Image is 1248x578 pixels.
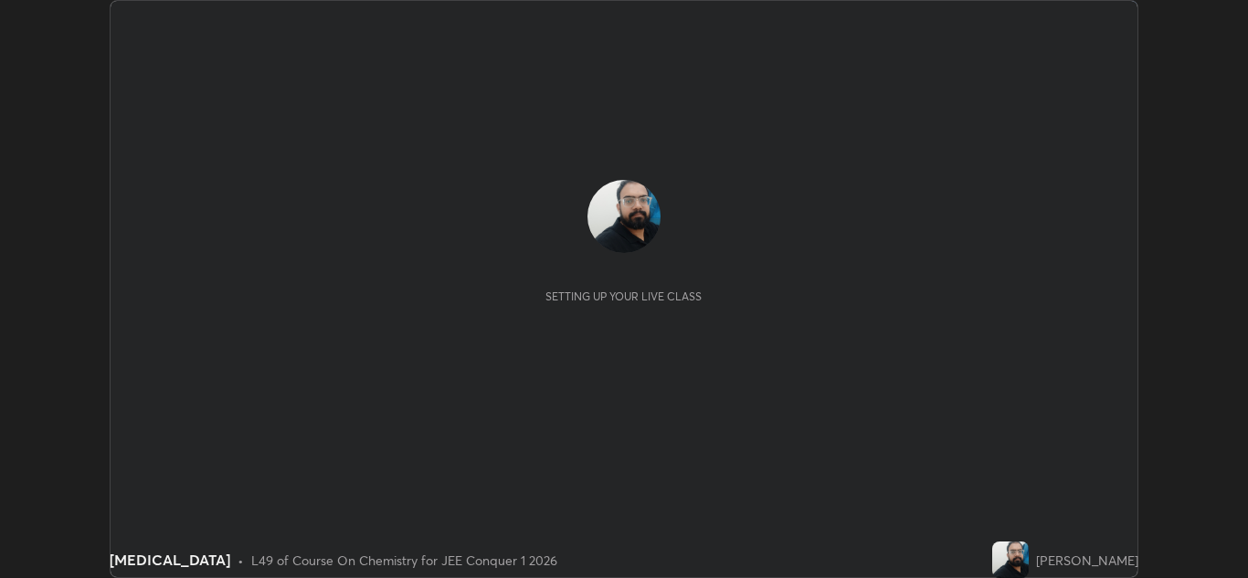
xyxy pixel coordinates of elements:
[992,541,1029,578] img: 43ce2ccaa3f94e769f93b6c8490396b9.jpg
[545,289,702,303] div: Setting up your live class
[587,180,661,253] img: 43ce2ccaa3f94e769f93b6c8490396b9.jpg
[110,549,230,571] div: [MEDICAL_DATA]
[1036,551,1138,570] div: [PERSON_NAME]
[251,551,557,570] div: L49 of Course On Chemistry for JEE Conquer 1 2026
[238,551,244,570] div: •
